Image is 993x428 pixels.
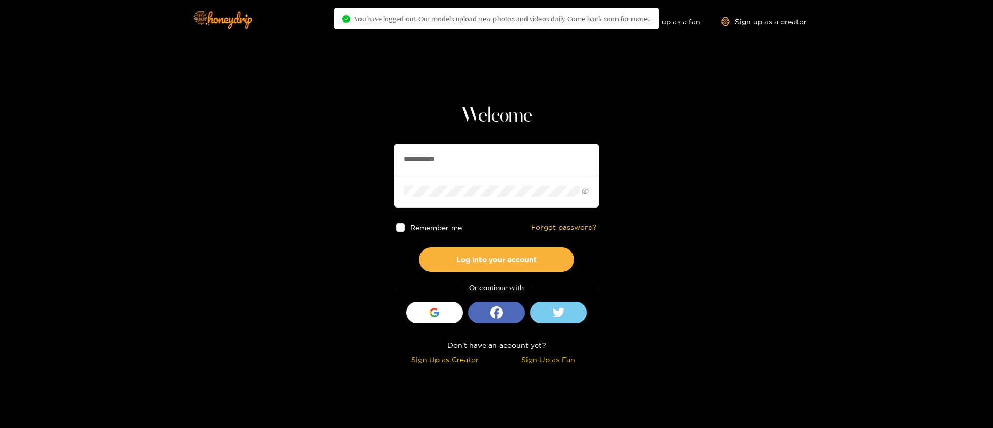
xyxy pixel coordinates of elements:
div: Or continue with [394,282,599,294]
span: You have logged out. Our models upload new photos and videos daily. Come back soon for more.. [354,14,651,23]
a: Sign up as a creator [721,17,807,26]
a: Forgot password? [531,223,597,232]
h1: Welcome [394,104,599,128]
span: Remember me [410,224,462,231]
button: Log into your account [419,247,574,272]
span: eye-invisible [582,188,589,195]
div: Don't have an account yet? [394,339,599,351]
a: Sign up as a fan [629,17,700,26]
div: Sign Up as Creator [396,353,494,365]
div: Sign Up as Fan [499,353,597,365]
span: check-circle [342,15,350,23]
